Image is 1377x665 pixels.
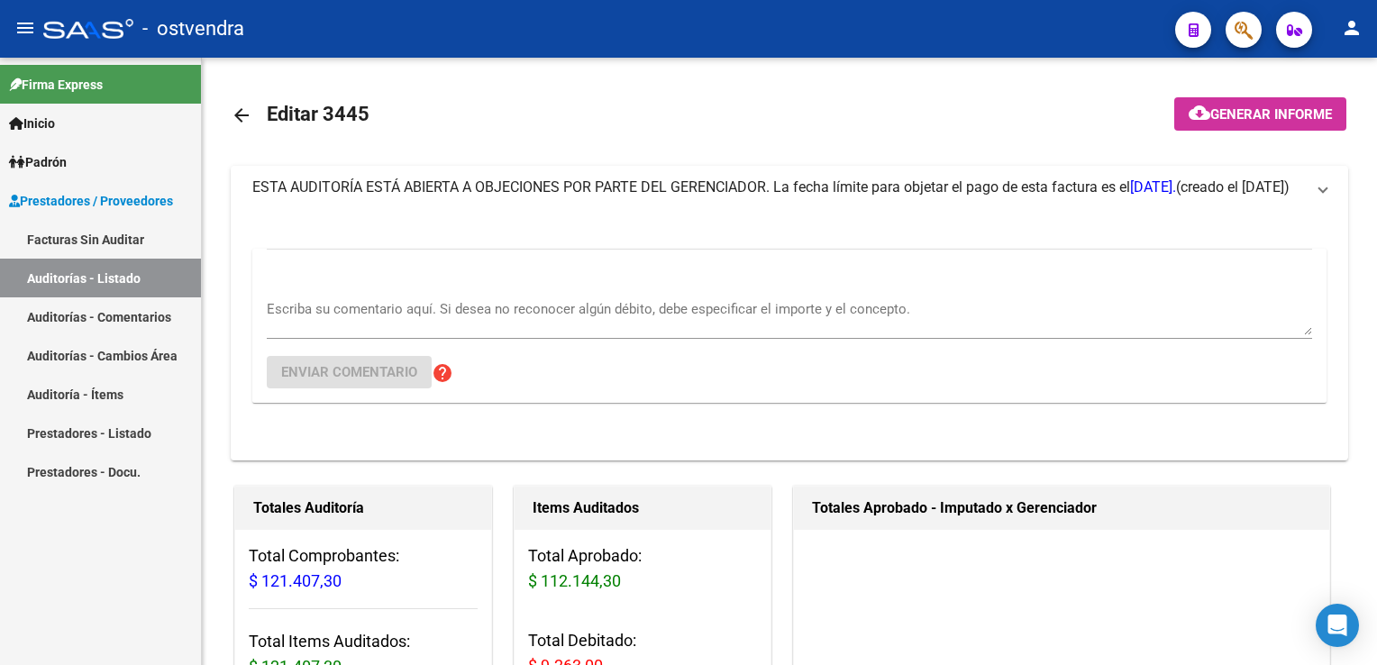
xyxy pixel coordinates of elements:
[528,543,757,594] h3: Total Aprobado:
[267,356,432,388] button: Enviar comentario
[1130,178,1176,196] span: [DATE].
[231,166,1348,209] mat-expansion-panel-header: ESTA AUDITORÍA ESTÁ ABIERTA A OBJECIONES POR PARTE DEL GERENCIADOR. La fecha límite para objetar ...
[533,494,752,523] h1: Items Auditados
[1174,97,1346,131] button: Generar informe
[252,178,1176,196] span: ESTA AUDITORÍA ESTÁ ABIERTA A OBJECIONES POR PARTE DEL GERENCIADOR. La fecha límite para objetar ...
[1176,178,1290,197] span: (creado el [DATE])
[249,571,342,590] span: $ 121.407,30
[528,571,621,590] span: $ 112.144,30
[281,364,417,380] span: Enviar comentario
[9,191,173,211] span: Prestadores / Proveedores
[249,543,478,594] h3: Total Comprobantes:
[142,9,244,49] span: - ostvendra
[231,105,252,126] mat-icon: arrow_back
[9,75,103,95] span: Firma Express
[1316,604,1359,647] div: Open Intercom Messenger
[253,494,473,523] h1: Totales Auditoría
[1210,106,1332,123] span: Generar informe
[9,152,67,172] span: Padrón
[267,103,369,125] span: Editar 3445
[231,209,1348,460] div: ESTA AUDITORÍA ESTÁ ABIERTA A OBJECIONES POR PARTE DEL GERENCIADOR. La fecha límite para objetar ...
[14,17,36,39] mat-icon: menu
[9,114,55,133] span: Inicio
[812,494,1311,523] h1: Totales Aprobado - Imputado x Gerenciador
[432,362,453,384] mat-icon: help
[1341,17,1363,39] mat-icon: person
[1189,102,1210,123] mat-icon: cloud_download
